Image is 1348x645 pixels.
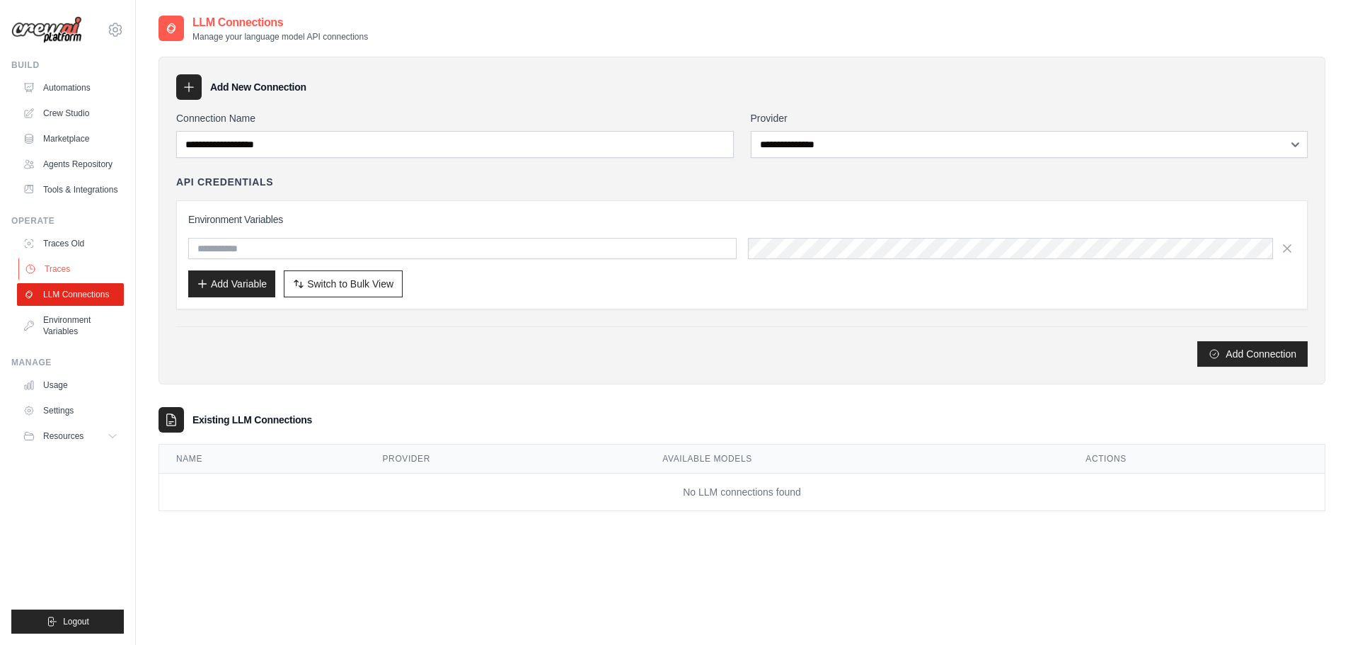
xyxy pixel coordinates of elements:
button: Add Connection [1197,341,1308,367]
span: Resources [43,430,83,442]
p: Manage your language model API connections [192,31,368,42]
th: Name [159,445,366,474]
a: Environment Variables [17,309,124,343]
h2: LLM Connections [192,14,368,31]
label: Connection Name [176,111,734,125]
span: Switch to Bulk View [307,277,393,291]
button: Logout [11,610,124,634]
a: Automations [17,76,124,99]
button: Switch to Bulk View [284,270,403,297]
a: Traces Old [17,232,124,255]
a: Traces [18,258,125,280]
a: Usage [17,374,124,396]
div: Build [11,59,124,71]
th: Provider [366,445,646,474]
a: LLM Connections [17,283,124,306]
h3: Existing LLM Connections [192,413,312,427]
label: Provider [751,111,1308,125]
a: Tools & Integrations [17,178,124,201]
h4: API Credentials [176,175,273,189]
a: Agents Repository [17,153,124,176]
a: Settings [17,399,124,422]
th: Actions [1068,445,1325,474]
h3: Add New Connection [210,80,306,94]
th: Available Models [645,445,1068,474]
a: Marketplace [17,127,124,150]
button: Resources [17,425,124,447]
div: Manage [11,357,124,368]
span: Logout [63,616,89,627]
h3: Environment Variables [188,212,1296,227]
td: No LLM connections found [159,474,1325,511]
a: Crew Studio [17,102,124,125]
div: Operate [11,215,124,227]
img: Logo [11,16,82,44]
button: Add Variable [188,270,275,297]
